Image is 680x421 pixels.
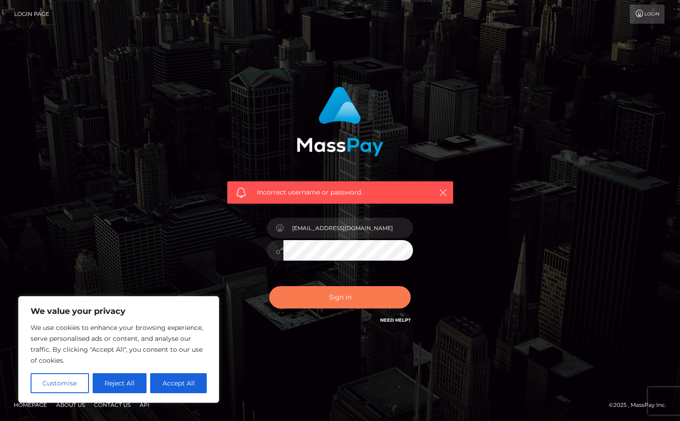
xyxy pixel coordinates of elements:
[269,286,411,308] button: Sign in
[14,5,49,24] a: Login Page
[90,398,134,412] a: Contact Us
[297,87,383,156] img: MassPay Login
[257,188,424,197] span: Incorrect username or password.
[283,218,413,238] input: Username...
[150,373,207,393] button: Accept All
[93,373,147,393] button: Reject All
[31,322,207,366] p: We use cookies to enhance your browsing experience, serve personalised ads or content, and analys...
[136,398,153,412] a: API
[31,306,207,317] p: We value your privacy
[609,400,673,410] div: © 2025 , MassPay Inc.
[10,398,51,412] a: Homepage
[380,317,411,323] a: Need Help?
[18,296,219,403] div: We value your privacy
[52,398,89,412] a: About Us
[630,5,664,24] a: Login
[31,373,89,393] button: Customise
